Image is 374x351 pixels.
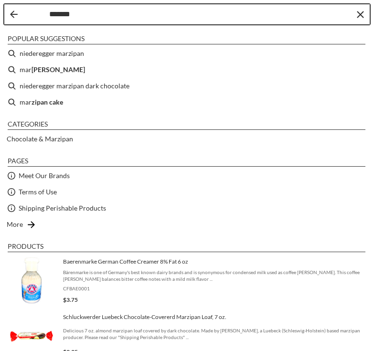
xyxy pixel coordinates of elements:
li: Shipping Perishable Products [4,200,370,216]
li: Baerenmarke German Coffee Creamer 8% Fat 6 oz [4,253,370,308]
span: Bärenmarke is one of Germany's best known dairy brands and is synonymous for condensed milk used ... [63,269,366,282]
button: Back [10,11,18,18]
li: Terms of Use [4,184,370,200]
li: niederegger marzipan dark chocolate [4,78,370,94]
b: zipan cake [32,96,63,107]
li: Categories [8,120,365,130]
a: Shipping Perishable Products [19,202,106,213]
span: Delicious 7 oz. almond marzipan loaf covered by dark chocolate. Made by [PERSON_NAME], a Luebeck ... [63,327,366,340]
li: Meet Our Brands [4,168,370,184]
li: Chocolate & Marzipan [4,131,370,147]
a: Meet Our Brands [19,170,70,181]
li: marzipan niederegger [4,62,370,78]
a: Terms of Use [19,186,57,197]
li: Products [8,242,365,252]
span: Baerenmarke German Coffee Creamer 8% Fat 6 oz [63,258,366,266]
a: Baerenmarke German Coffee Creamer 8% Fat 6 ozBärenmarke is one of Germany's best known dairy bran... [8,257,366,305]
button: Clear [355,10,365,19]
li: marzipan cake [4,94,370,110]
li: Pages [8,157,365,167]
span: CFBAE0001 [63,285,366,292]
b: [PERSON_NAME] [32,64,85,75]
li: Popular suggestions [8,34,365,44]
span: Schluckwerder Luebeck Chocolate-Covererd Marzipan Loaf, 7 oz. [63,313,366,321]
a: Chocolate & Marzipan [7,133,73,144]
li: More [4,216,370,233]
li: niederegger marzipan [4,45,370,62]
span: $3.75 [63,296,78,303]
